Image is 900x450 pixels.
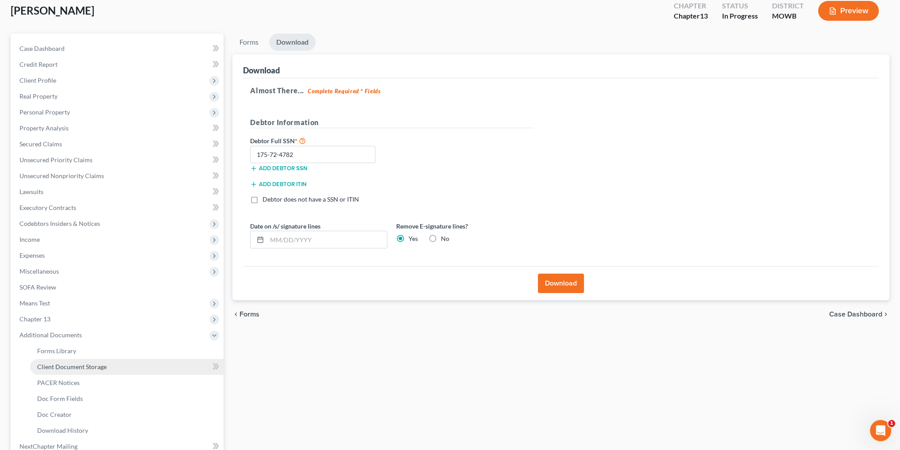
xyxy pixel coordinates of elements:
[19,92,58,100] span: Real Property
[829,311,889,318] a: Case Dashboard chevron_right
[12,168,224,184] a: Unsecured Nonpriority Claims
[37,379,80,386] span: PACER Notices
[19,236,40,243] span: Income
[30,407,224,423] a: Doc Creator
[232,311,239,318] i: chevron_left
[12,41,224,57] a: Case Dashboard
[19,299,50,307] span: Means Test
[243,65,280,76] div: Download
[11,4,94,17] span: [PERSON_NAME]
[12,120,224,136] a: Property Analysis
[888,420,895,427] span: 1
[19,188,43,195] span: Lawsuits
[722,1,758,11] div: Status
[267,231,387,248] input: MM/DD/YYYY
[37,395,83,402] span: Doc Form Fields
[12,184,224,200] a: Lawsuits
[12,200,224,216] a: Executory Contracts
[772,11,804,21] div: MOWB
[19,267,59,275] span: Miscellaneous
[19,315,50,323] span: Chapter 13
[37,363,107,370] span: Client Document Storage
[30,423,224,439] a: Download History
[829,311,882,318] span: Case Dashboard
[441,234,449,243] label: No
[19,156,93,164] span: Unsecured Priority Claims
[37,347,76,355] span: Forms Library
[269,34,316,51] a: Download
[870,420,891,441] iframe: Intercom live chat
[19,61,58,68] span: Credit Report
[12,136,224,152] a: Secured Claims
[250,165,307,172] button: Add debtor SSN
[19,331,82,339] span: Additional Documents
[308,88,381,95] strong: Complete Required * Fields
[19,108,70,116] span: Personal Property
[409,234,418,243] label: Yes
[19,220,100,227] span: Codebtors Insiders & Notices
[250,85,872,96] h5: Almost There...
[19,45,65,52] span: Case Dashboard
[232,34,266,51] a: Forms
[19,252,45,259] span: Expenses
[37,411,72,418] span: Doc Creator
[882,311,889,318] i: chevron_right
[12,152,224,168] a: Unsecured Priority Claims
[37,427,88,434] span: Download History
[19,442,77,450] span: NextChapter Mailing
[12,279,224,295] a: SOFA Review
[30,359,224,375] a: Client Document Storage
[538,274,584,293] button: Download
[722,11,758,21] div: In Progress
[239,311,259,318] span: Forms
[250,146,375,164] input: XXX-XX-XXXX
[19,140,62,148] span: Secured Claims
[246,135,392,146] label: Debtor Full SSN
[19,124,69,132] span: Property Analysis
[19,172,104,179] span: Unsecured Nonpriority Claims
[19,204,76,211] span: Executory Contracts
[30,343,224,359] a: Forms Library
[30,391,224,407] a: Doc Form Fields
[250,181,306,188] button: Add debtor ITIN
[818,1,879,21] button: Preview
[250,221,321,231] label: Date on /s/ signature lines
[19,76,56,84] span: Client Profile
[232,311,271,318] button: chevron_left Forms
[772,1,804,11] div: District
[263,195,359,204] label: Debtor does not have a SSN or ITIN
[250,117,533,128] h5: Debtor Information
[674,1,708,11] div: Chapter
[12,57,224,72] a: Credit Report
[19,283,56,291] span: SOFA Review
[674,11,708,21] div: Chapter
[30,375,224,391] a: PACER Notices
[396,221,533,231] label: Remove E-signature lines?
[700,11,708,20] span: 13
